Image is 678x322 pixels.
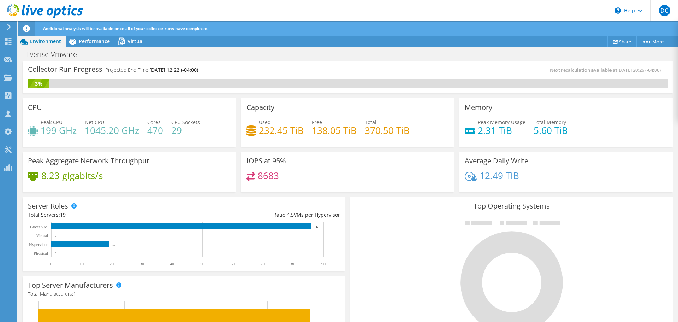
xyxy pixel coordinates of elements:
[615,7,621,14] svg: \n
[184,211,340,219] div: Ratio: VMs per Hypervisor
[28,202,68,210] h3: Server Roles
[321,262,326,267] text: 90
[28,290,340,298] h4: Total Manufacturers:
[105,66,198,74] h4: Projected End Time:
[478,119,525,125] span: Peak Memory Usage
[112,243,116,246] text: 19
[55,252,56,255] text: 0
[636,36,669,47] a: More
[291,262,295,267] text: 80
[258,172,279,180] h4: 8683
[356,202,668,210] h3: Top Operating Systems
[79,262,84,267] text: 10
[287,211,294,218] span: 4.5
[261,262,265,267] text: 70
[28,104,42,111] h3: CPU
[30,38,61,45] span: Environment
[28,157,149,165] h3: Peak Aggregate Network Throughput
[365,127,410,134] h4: 370.50 TiB
[43,25,208,31] span: Additional analysis will be available once all of your collector runs have completed.
[41,119,63,125] span: Peak CPU
[28,80,49,88] div: 3%
[259,127,304,134] h4: 232.45 TiB
[36,233,48,238] text: Virtual
[171,119,200,125] span: CPU Sockets
[534,127,568,134] h4: 5.60 TiB
[259,119,271,125] span: Used
[550,67,664,73] span: Next recalculation available at
[312,127,357,134] h4: 138.05 TiB
[41,127,77,134] h4: 199 GHz
[127,38,144,45] span: Virtual
[85,127,139,134] h4: 1045.20 GHz
[149,66,198,73] span: [DATE] 12:22 (-04:00)
[170,262,174,267] text: 40
[28,281,113,289] h3: Top Server Manufacturers
[30,224,48,229] text: Guest VM
[140,262,144,267] text: 30
[171,127,200,134] h4: 29
[365,119,376,125] span: Total
[246,104,274,111] h3: Capacity
[315,225,318,229] text: 86
[147,127,163,134] h4: 470
[534,119,566,125] span: Total Memory
[465,104,492,111] h3: Memory
[617,67,661,73] span: [DATE] 20:26 (-04:00)
[41,172,103,180] h4: 8.23 gigabits/s
[73,291,76,297] span: 1
[465,157,528,165] h3: Average Daily Write
[34,251,48,256] text: Physical
[607,36,637,47] a: Share
[85,119,104,125] span: Net CPU
[312,119,322,125] span: Free
[60,211,66,218] span: 19
[79,38,110,45] span: Performance
[231,262,235,267] text: 60
[480,172,519,180] h4: 12.49 TiB
[147,119,161,125] span: Cores
[50,262,52,267] text: 0
[29,242,48,247] text: Hypervisor
[23,51,88,58] h1: Everise-Vmware
[659,5,670,16] span: DC
[109,262,114,267] text: 20
[28,211,184,219] div: Total Servers:
[246,157,286,165] h3: IOPS at 95%
[478,127,525,134] h4: 2.31 TiB
[55,234,56,238] text: 0
[200,262,204,267] text: 50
